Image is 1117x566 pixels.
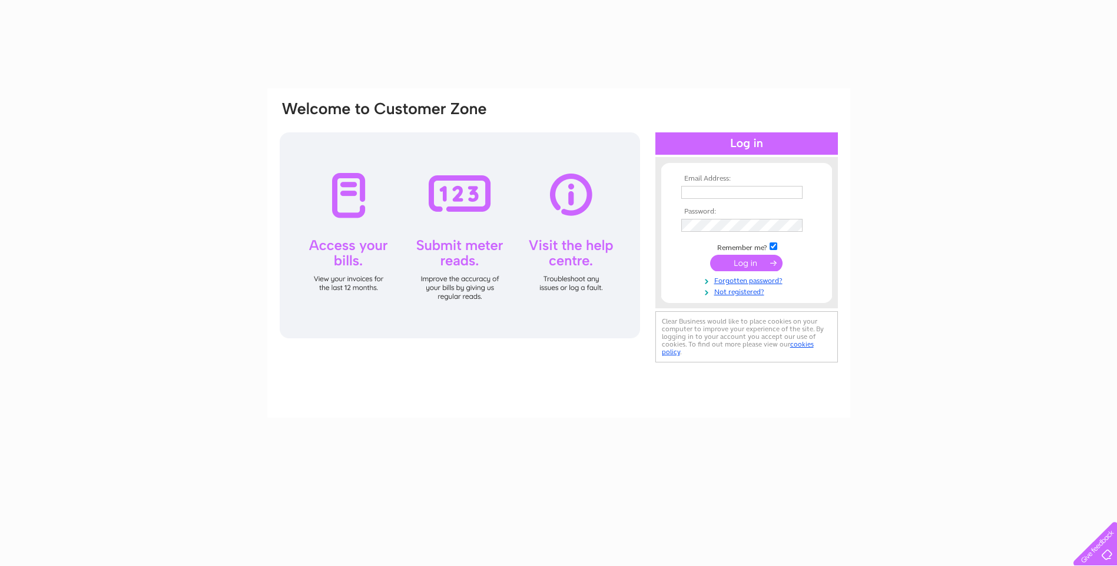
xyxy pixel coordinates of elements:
[662,340,814,356] a: cookies policy
[710,255,783,271] input: Submit
[678,175,815,183] th: Email Address:
[678,208,815,216] th: Password:
[681,285,815,297] a: Not registered?
[678,241,815,252] td: Remember me?
[681,274,815,285] a: Forgotten password?
[655,311,838,362] div: Clear Business would like to place cookies on your computer to improve your experience of the sit...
